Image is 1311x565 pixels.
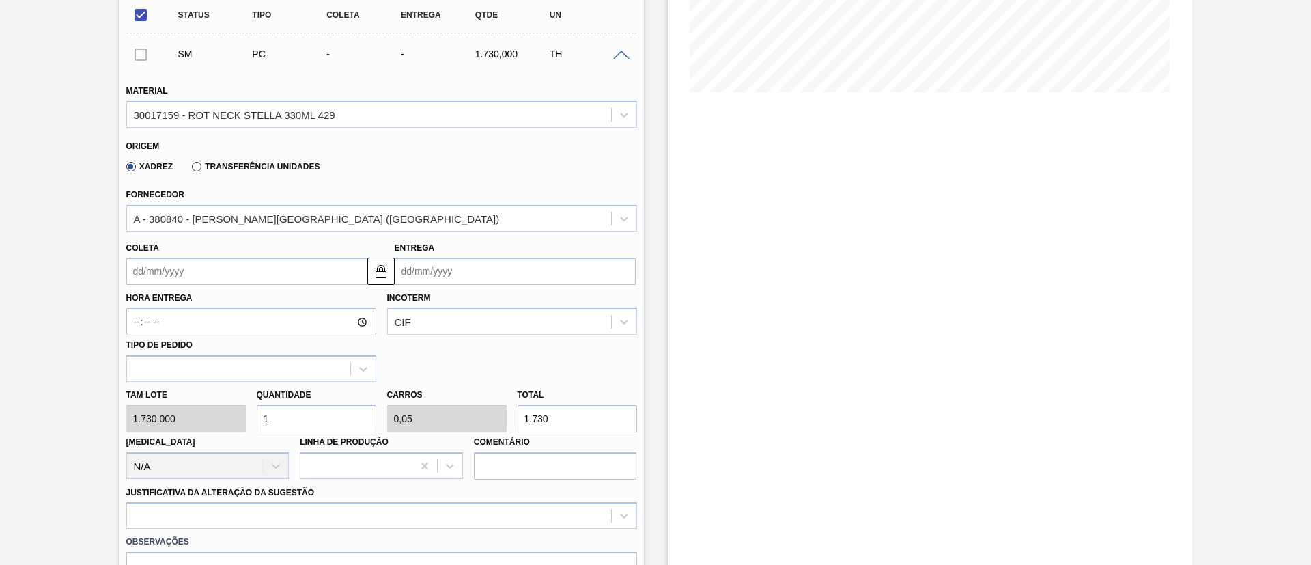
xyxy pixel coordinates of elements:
div: Tipo [249,10,331,20]
div: CIF [395,316,411,328]
label: Comentário [474,432,637,452]
img: locked [373,263,389,279]
div: Pedido de Compra [249,49,331,59]
div: Status [175,10,257,20]
label: Fornecedor [126,190,184,199]
label: Transferência Unidades [192,162,320,171]
input: dd/mm/yyyy [126,258,367,285]
label: Linha de Produção [300,437,389,447]
label: Hora Entrega [126,288,376,308]
label: Carros [387,390,423,400]
button: locked [367,258,395,285]
label: Total [518,390,544,400]
div: TH [546,49,629,59]
label: Incoterm [387,293,431,303]
label: Coleta [126,243,159,253]
label: Justificativa da Alteração da Sugestão [126,488,315,497]
label: [MEDICAL_DATA] [126,437,195,447]
label: Xadrez [126,162,173,171]
div: UN [546,10,629,20]
div: Sugestão Manual [175,49,257,59]
label: Entrega [395,243,435,253]
div: - [397,49,480,59]
label: Tipo de pedido [126,340,193,350]
label: Material [126,86,168,96]
div: A - 380840 - [PERSON_NAME][GEOGRAPHIC_DATA] ([GEOGRAPHIC_DATA]) [134,212,500,224]
div: Coleta [323,10,406,20]
label: Tam lote [126,385,246,405]
label: Observações [126,532,637,552]
div: Qtde [472,10,554,20]
div: 1.730,000 [472,49,554,59]
div: - [323,49,406,59]
label: Quantidade [257,390,311,400]
label: Origem [126,141,160,151]
div: 30017159 - ROT NECK STELLA 330ML 429 [134,109,335,120]
div: Entrega [397,10,480,20]
input: dd/mm/yyyy [395,258,636,285]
